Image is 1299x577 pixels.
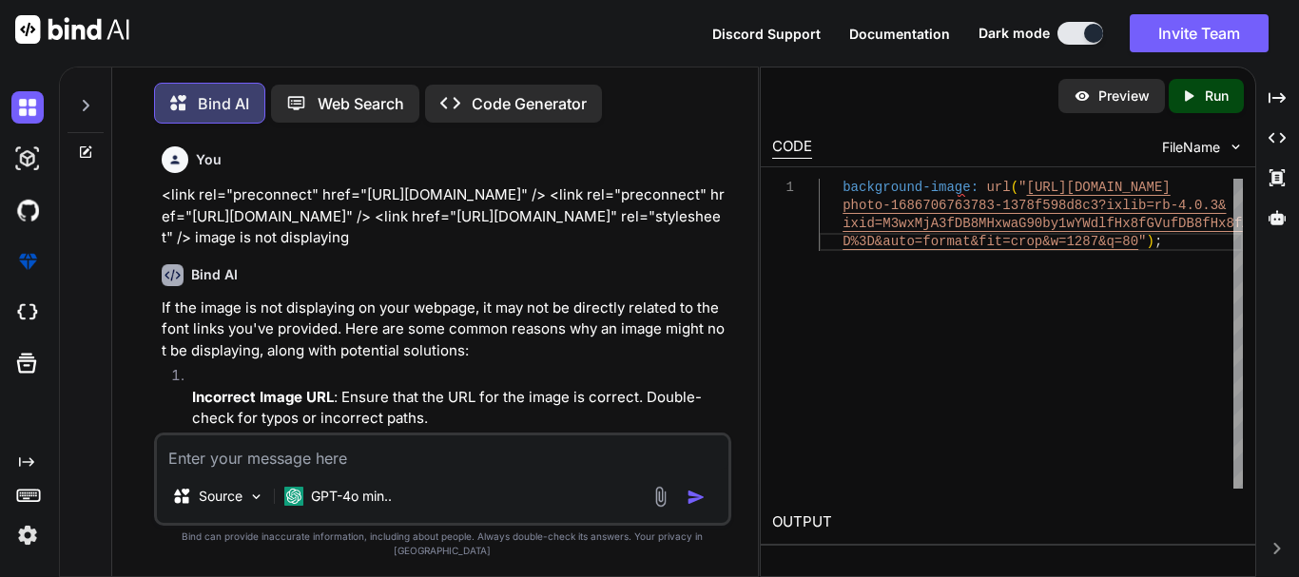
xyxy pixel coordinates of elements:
[191,265,238,284] h6: Bind AI
[843,180,979,195] span: background-image:
[712,24,821,44] button: Discord Support
[162,298,727,362] p: If the image is not displaying on your webpage, it may not be directly related to the font links ...
[849,24,950,44] button: Documentation
[199,487,242,506] p: Source
[772,179,794,197] div: 1
[1162,138,1220,157] span: FileName
[11,519,44,551] img: settings
[843,216,1242,231] span: ixid=M3wxMjA3fDB8MHxwaG90by1wYWdlfHx8fGVufDB8fHx8f
[1027,180,1171,195] span: [URL][DOMAIN_NAME]
[1228,139,1244,155] img: chevron down
[843,198,1226,213] span: photo-1686706763783-1378f598d8c3?ixlib=rb-4.0.3&
[11,194,44,226] img: githubDark
[712,26,821,42] span: Discord Support
[472,92,587,115] p: Code Generator
[192,387,727,430] p: : Ensure that the URL for the image is correct. Double-check for typos or incorrect paths.
[843,234,1138,249] span: D%3D&auto=format&fit=crop&w=1287&q=80
[1074,87,1091,105] img: preview
[196,150,222,169] h6: You
[1147,234,1154,249] span: )
[11,143,44,175] img: darkAi-studio
[1011,180,1018,195] span: (
[318,92,404,115] p: Web Search
[192,388,334,406] strong: Incorrect Image URL
[284,487,303,506] img: GPT-4o mini
[311,487,392,506] p: GPT-4o min..
[11,91,44,124] img: darkChat
[1205,87,1229,106] p: Run
[1130,14,1269,52] button: Invite Team
[761,500,1255,545] h2: OUTPUT
[1098,87,1150,106] p: Preview
[11,297,44,329] img: cloudideIcon
[649,486,671,508] img: attachment
[849,26,950,42] span: Documentation
[248,489,264,505] img: Pick Models
[1154,234,1162,249] span: ;
[11,245,44,278] img: premium
[1138,234,1146,249] span: "
[15,15,129,44] img: Bind AI
[986,180,1010,195] span: url
[198,92,249,115] p: Bind AI
[979,24,1050,43] span: Dark mode
[154,529,731,558] p: Bind can provide inaccurate information, including about people. Always double-check its answers....
[772,136,812,159] div: CODE
[162,184,727,249] p: <link rel="preconnect" href="[URL][DOMAIN_NAME]" /> <link rel="preconnect" href="[URL][DOMAIN_NAM...
[687,488,706,507] img: icon
[1018,180,1026,195] span: "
